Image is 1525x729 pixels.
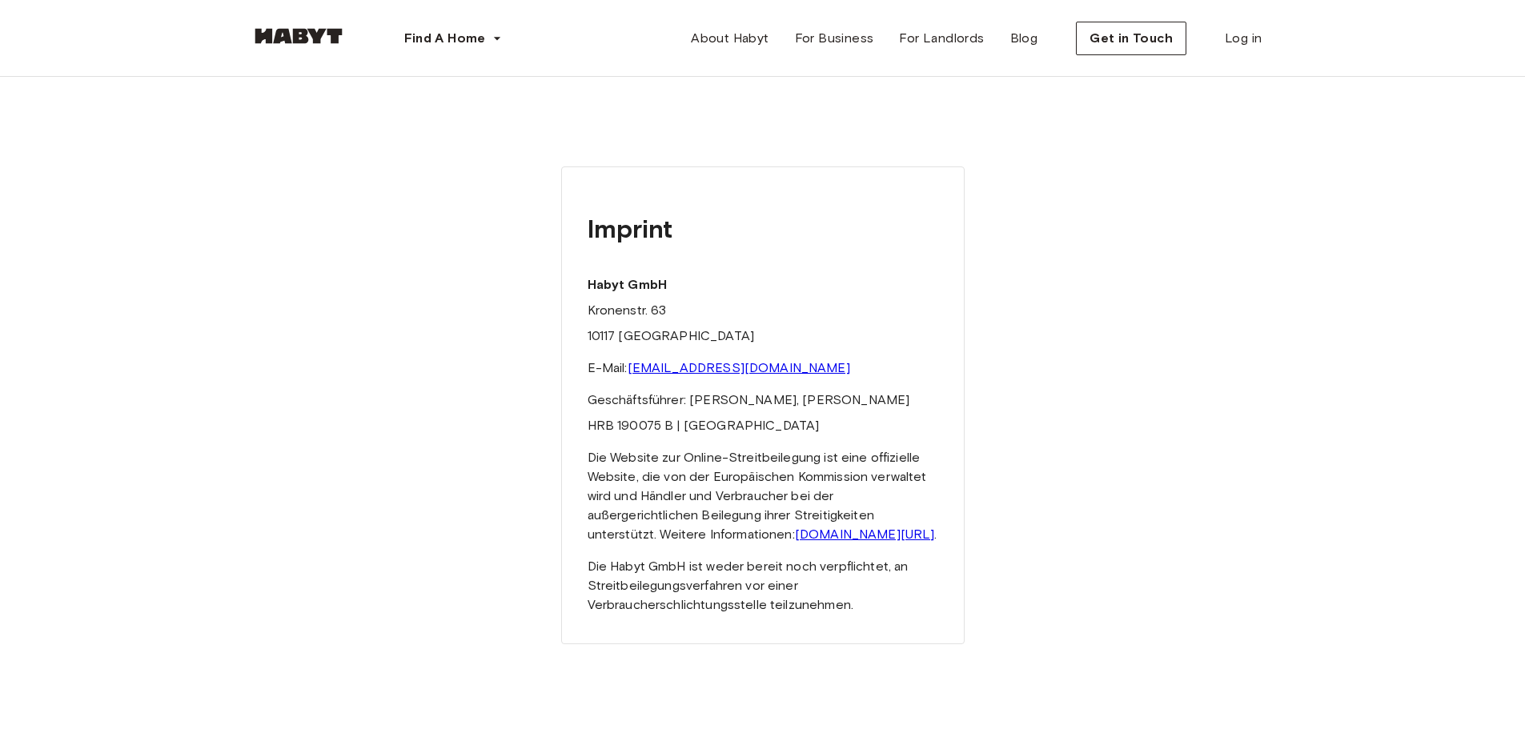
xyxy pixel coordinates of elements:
[404,29,486,48] span: Find A Home
[588,391,938,410] p: Geschäftsführer: [PERSON_NAME], [PERSON_NAME]
[795,29,874,48] span: For Business
[1212,22,1274,54] a: Log in
[899,29,984,48] span: For Landlords
[588,448,938,544] p: Die Website zur Online-Streitbeilegung ist eine offizielle Website, die von der Europäischen Komm...
[391,22,515,54] button: Find A Home
[782,22,887,54] a: For Business
[588,277,668,292] strong: Habyt GmbH
[1010,29,1038,48] span: Blog
[678,22,781,54] a: About Habyt
[691,29,769,48] span: About Habyt
[588,416,938,435] p: HRB 190075 B | [GEOGRAPHIC_DATA]
[997,22,1051,54] a: Blog
[1225,29,1262,48] span: Log in
[588,213,673,244] strong: Imprint
[588,326,938,346] p: 10117 [GEOGRAPHIC_DATA]
[588,301,938,320] p: Kronenstr. 63
[1076,22,1186,55] button: Get in Touch
[588,557,938,615] p: Die Habyt GmbH ist weder bereit noch verpflichtet, an Streitbeilegungsverfahren vor einer Verbrau...
[588,358,938,378] p: E-Mail:
[886,22,997,54] a: For Landlords
[251,28,347,44] img: Habyt
[628,360,850,375] a: [EMAIL_ADDRESS][DOMAIN_NAME]
[1090,29,1173,48] span: Get in Touch
[795,527,935,542] a: [DOMAIN_NAME][URL]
